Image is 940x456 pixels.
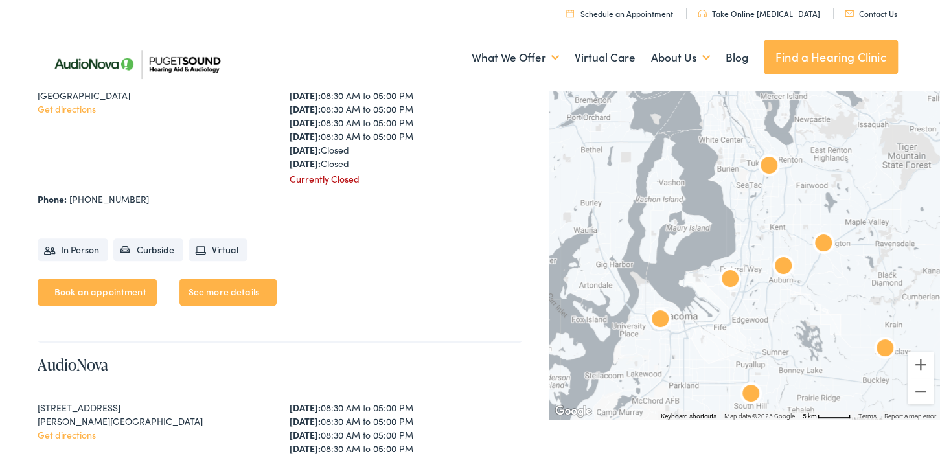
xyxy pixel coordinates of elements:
[290,172,522,186] div: Currently Closed
[858,413,877,420] a: Terms (opens in new tab)
[290,130,321,142] strong: [DATE]:
[768,252,799,283] div: AudioNova
[552,403,595,420] a: Open this area in Google Maps (opens a new window)
[38,192,67,205] strong: Phone:
[908,352,934,378] button: Zoom in
[661,412,716,421] button: Keyboard shortcuts
[908,378,934,404] button: Zoom out
[38,415,270,428] div: [PERSON_NAME][GEOGRAPHIC_DATA]
[799,411,854,420] button: Map Scale: 5 km per 48 pixels
[38,354,108,375] a: AudioNova
[715,265,746,296] div: AudioNova
[179,279,277,306] a: See more details
[724,413,795,420] span: Map data ©2025 Google
[189,238,247,261] li: Virtual
[808,229,839,260] div: AudioNova
[290,143,321,156] strong: [DATE]:
[869,334,900,365] div: AudioNova
[38,428,96,441] a: Get directions
[290,75,522,170] div: 08:30 AM to 05:00 PM 08:30 AM to 05:00 PM 08:30 AM to 05:00 PM 08:30 AM to 05:00 PM 08:30 AM to 0...
[698,10,707,17] img: utility icon
[290,415,321,427] strong: [DATE]:
[38,89,270,102] div: [GEOGRAPHIC_DATA]
[290,116,321,129] strong: [DATE]:
[764,40,898,74] a: Find a Hearing Clinic
[884,413,936,420] a: Report a map error
[38,401,270,415] div: [STREET_ADDRESS]
[38,238,108,261] li: In Person
[290,442,321,455] strong: [DATE]:
[290,157,321,170] strong: [DATE]:
[38,279,157,306] a: Book an appointment
[472,34,559,82] a: What We Offer
[566,8,673,19] a: Schedule an Appointment
[566,9,574,17] img: utility icon
[575,34,636,82] a: Virtual Care
[726,34,748,82] a: Blog
[113,238,183,261] li: Curbside
[290,102,321,115] strong: [DATE]:
[753,152,785,183] div: AudioNova
[845,8,897,19] a: Contact Us
[290,89,321,102] strong: [DATE]:
[69,192,149,205] a: [PHONE_NUMBER]
[803,413,817,420] span: 5 km
[735,380,766,411] div: AudioNova
[38,102,96,115] a: Get directions
[698,8,820,19] a: Take Online [MEDICAL_DATA]
[845,10,854,17] img: utility icon
[651,34,710,82] a: About Us
[290,428,321,441] strong: [DATE]:
[645,305,676,336] div: AudioNova
[290,401,321,414] strong: [DATE]:
[552,403,595,420] img: Google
